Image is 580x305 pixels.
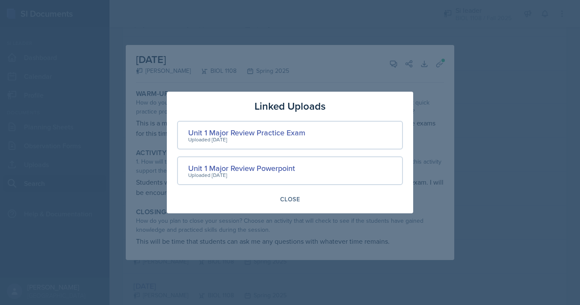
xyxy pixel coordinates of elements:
[254,99,326,114] h3: Linked Uploads
[188,171,295,179] div: Uploaded [DATE]
[280,196,300,203] div: Close
[188,162,295,174] div: Unit 1 Major Review Powerpoint
[275,192,305,206] button: Close
[188,136,305,144] div: Uploaded [DATE]
[188,127,305,138] div: Unit 1 Major Review Practice Exam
